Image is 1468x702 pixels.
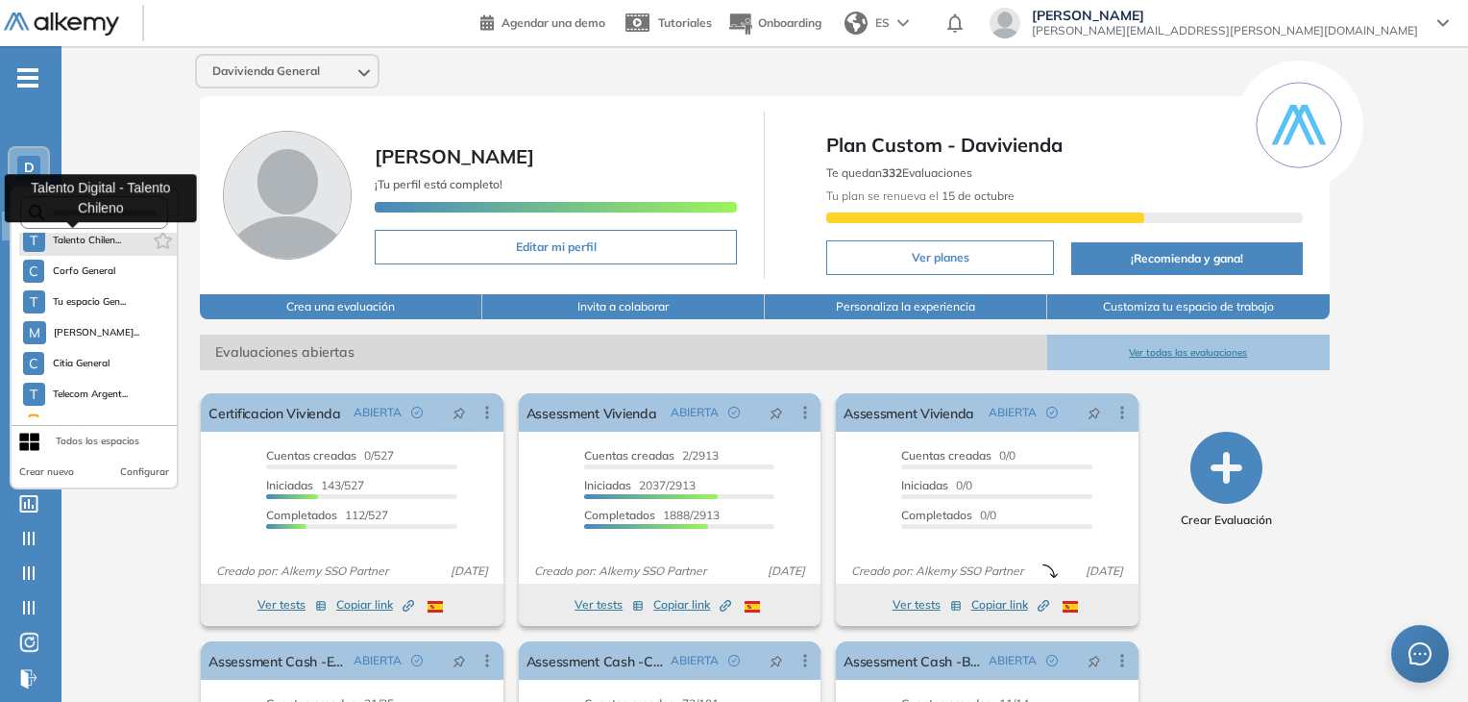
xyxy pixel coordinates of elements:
span: ABIERTA [989,404,1037,421]
div: Talento Digital - Talento Chileno [5,174,197,222]
span: Talento Chilen... [53,233,122,248]
button: pushpin [755,397,797,428]
span: Tierra del Fue... [52,417,120,433]
span: Telecom Argent... [53,387,129,402]
span: [DATE] [443,563,496,580]
button: ¡Recomienda y gana! [1071,242,1302,275]
img: ESP [1063,601,1078,613]
img: Logo [4,13,119,37]
span: check-circle [1046,655,1058,666]
span: ES [875,14,890,32]
span: ABIERTA [354,404,402,421]
span: Iniciadas [901,478,948,492]
span: Te quedan Evaluaciones [826,165,972,180]
span: check-circle [411,655,423,666]
span: Plan Custom - Davivienda [826,131,1302,160]
span: Tutoriales [658,15,712,30]
span: Creado por: Alkemy SSO Partner [208,563,396,580]
span: 2037/2913 [584,478,696,492]
a: Assessment Vivienda [526,393,657,432]
span: Agendar una demo [502,15,605,30]
span: D [24,160,35,175]
span: ABIERTA [989,652,1037,669]
button: Ver planes [826,240,1054,275]
span: 1888/2913 [584,508,720,522]
span: Cuentas creadas [584,448,674,463]
button: pushpin [755,645,797,676]
button: Copiar link [336,593,414,616]
span: Copiar link [336,596,414,614]
span: [DATE] [760,563,813,580]
span: [PERSON_NAME]... [54,325,139,340]
span: Davivienda General [212,63,320,79]
button: Personaliza la experiencia [765,294,1047,319]
span: 0/527 [266,448,394,463]
button: Ver tests [575,593,644,616]
span: 0/0 [901,478,972,492]
span: T [30,294,37,310]
span: T [30,387,37,402]
a: Assessment Cash -E Corporativo [208,641,345,680]
i: - [17,76,38,80]
span: Evaluaciones abiertas [200,335,1047,370]
span: pushpin [453,653,466,668]
span: pushpin [770,653,783,668]
button: Ver todas las evaluaciones [1047,335,1330,370]
span: [PERSON_NAME][EMAIL_ADDRESS][PERSON_NAME][DOMAIN_NAME] [1032,23,1418,38]
span: 0/0 [901,508,996,522]
span: Onboarding [758,15,821,30]
span: Iniciadas [266,478,313,492]
span: 2/2913 [584,448,719,463]
span: Cuentas creadas [266,448,356,463]
span: Completados [901,508,972,522]
span: T [30,233,37,248]
span: [DATE] [1078,563,1131,580]
button: pushpin [438,645,480,676]
a: Certificacion Vivienda [208,393,340,432]
span: Iniciadas [584,478,631,492]
span: pushpin [453,405,466,420]
span: 143/527 [266,478,364,492]
button: Ver tests [893,593,962,616]
span: Crear Evaluación [1181,512,1272,529]
span: Copiar link [971,596,1049,614]
button: Customiza tu espacio de trabajo [1047,294,1330,319]
span: C [29,263,38,279]
button: Crea una evaluación [200,294,482,319]
button: Copiar link [971,593,1049,616]
span: pushpin [770,405,783,420]
span: Creado por: Alkemy SSO Partner [526,563,714,580]
span: 0/0 [901,448,1015,463]
b: 15 de octubre [939,188,1015,203]
img: ESP [428,601,443,613]
span: Tu espacio Gen... [53,294,127,310]
img: ESP [745,601,760,613]
div: Todos los espacios [56,434,139,449]
img: arrow [897,19,909,27]
span: pushpin [1088,405,1101,420]
span: Tu plan se renueva el [826,188,1015,203]
span: [PERSON_NAME] [375,144,534,168]
span: C [29,356,38,371]
button: Ver tests [257,593,327,616]
span: check-circle [728,407,740,418]
button: Copiar link [653,593,731,616]
span: Creado por: Alkemy SSO Partner [844,563,1031,580]
b: 332 [882,165,902,180]
button: Invita a colaborar [482,294,765,319]
span: Corfo General [52,263,116,279]
span: ABIERTA [354,652,402,669]
button: pushpin [438,397,480,428]
span: ¡Tu perfil está completo! [375,177,502,191]
span: Completados [584,508,655,522]
button: pushpin [1073,397,1115,428]
span: pushpin [1088,653,1101,668]
button: Onboarding [727,3,821,44]
button: Editar mi perfil [375,230,737,264]
span: ABIERTA [671,652,719,669]
span: Completados [266,508,337,522]
img: Foto de perfil [223,131,352,260]
span: message [1408,642,1431,665]
span: check-circle [411,407,423,418]
span: check-circle [728,655,740,666]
